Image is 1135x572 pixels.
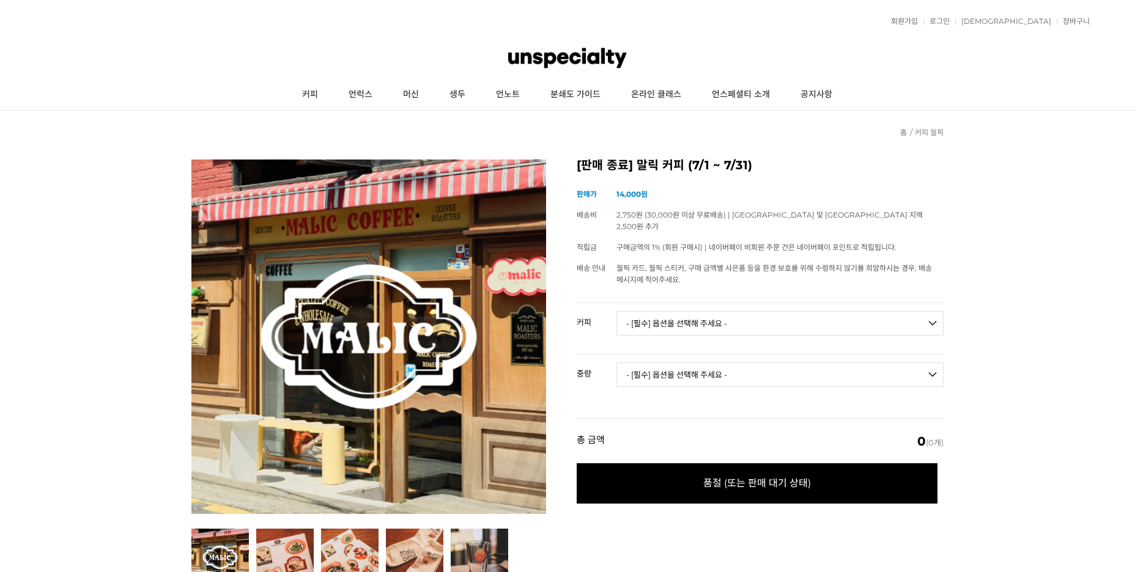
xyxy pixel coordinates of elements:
[577,189,597,199] span: 판매가
[616,210,923,231] span: 2,750원 (30,000원 이상 무료배송) | [GEOGRAPHIC_DATA] 및 [GEOGRAPHIC_DATA] 지역 2,500원 추가
[917,435,944,447] span: (0개)
[388,79,434,110] a: 머신
[434,79,481,110] a: 생두
[915,128,944,137] a: 커피 월픽
[917,434,926,449] em: 0
[577,435,605,447] strong: 총 금액
[616,243,897,252] span: 구매금액의 1% (회원 구매시) | 네이버페이 비회원 주문 건은 네이버페이 포인트로 적립됩니다.
[577,210,597,219] span: 배송비
[577,159,944,172] h2: [판매 종료] 말릭 커피 (7/1 ~ 7/31)
[333,79,388,110] a: 언럭스
[900,128,907,137] a: 홈
[1057,18,1090,25] a: 장바구니
[785,79,848,110] a: 공지사항
[885,18,918,25] a: 회원가입
[616,189,648,199] strong: 14,000원
[577,303,616,331] th: 커피
[577,263,605,273] span: 배송 안내
[577,463,937,504] span: 품절 (또는 판매 대기 상태)
[577,354,616,383] th: 중량
[616,263,932,284] span: 월픽 카드, 월픽 스티커, 구매 금액별 사은품 등을 환경 보호를 위해 수령하지 않기를 희망하시는 경우, 배송 메시지에 적어주세요.
[535,79,616,110] a: 분쇄도 가이드
[577,243,597,252] span: 적립금
[616,79,697,110] a: 온라인 클래스
[955,18,1051,25] a: [DEMOGRAPHIC_DATA]
[287,79,333,110] a: 커피
[191,159,546,514] img: 7월 커피 월픽 말릭커피
[923,18,950,25] a: 로그인
[697,79,785,110] a: 언스페셜티 소개
[508,40,627,76] img: 언스페셜티 몰
[481,79,535,110] a: 언노트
